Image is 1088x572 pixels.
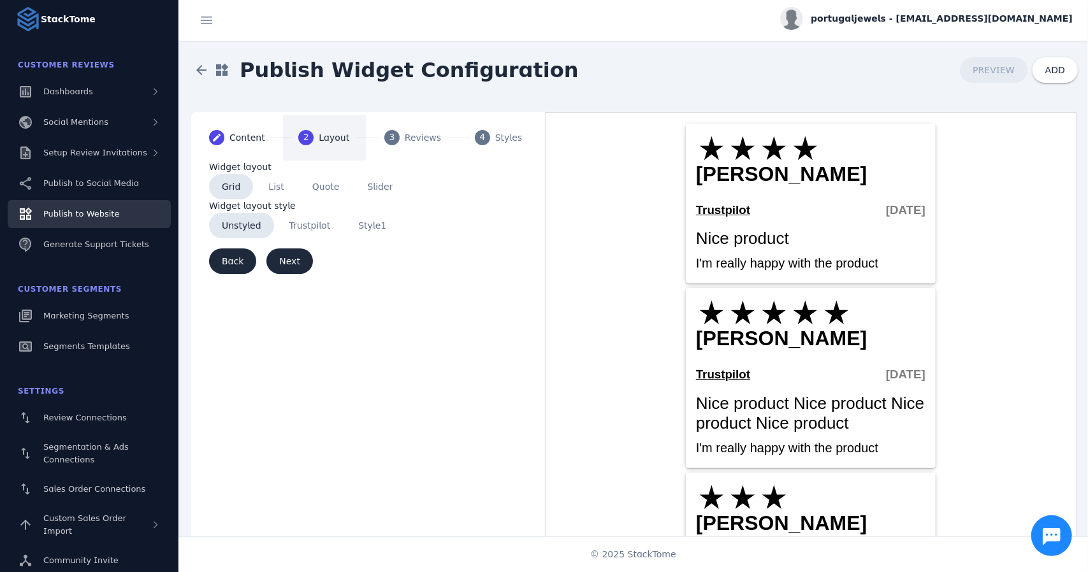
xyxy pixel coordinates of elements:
[266,248,313,274] button: Next
[354,174,405,199] button: Slider
[43,209,119,218] span: Publish to Website
[43,484,145,494] span: Sales Order Connections
[15,6,41,32] img: Logo image
[209,213,274,238] button: Unstyled
[43,117,108,127] span: Social Mentions
[8,169,171,197] a: Publish to Social Media
[479,131,485,145] span: 4
[780,7,803,30] img: profile.jpg
[18,285,122,294] span: Customer Segments
[8,231,171,259] a: Generate Support Tickets
[256,174,296,199] button: List
[209,213,527,238] mat-button-toggle-group: Possible layouts styles
[43,442,129,464] span: Segmentation & Ads Connections
[590,548,676,561] span: © 2025 StackTome
[8,302,171,330] a: Marketing Segments
[43,513,126,536] span: Custom Sales Order Import
[43,148,147,157] span: Setup Review Invitations
[209,174,253,199] button: Grid
[8,200,171,228] a: Publish to Website
[1033,57,1078,83] button: ADD
[345,213,399,238] button: Style1
[495,131,527,145] div: Styles
[222,257,243,266] span: Back
[214,62,229,78] mat-icon: widgets
[43,341,130,351] span: Segments Templates
[405,131,441,145] div: Reviews
[780,7,1073,30] button: portugaljewels - [EMAIL_ADDRESS][DOMAIN_NAME]
[279,257,300,266] span: Next
[229,131,265,145] div: Content
[277,213,344,238] button: Trustpilot
[319,131,351,145] div: Layout
[209,130,224,145] mat-icon: create
[303,131,309,145] span: 2
[229,45,589,96] span: Publish Widget Configuration
[8,434,171,473] a: Segmentation & Ads Connections
[209,161,527,174] mat-label: Widget layout
[43,240,149,249] span: Generate Support Tickets
[8,332,171,361] a: Segments Templates
[18,61,115,69] span: Customer Reviews
[300,174,352,199] button: Quote
[8,404,171,432] a: Review Connections
[209,174,527,199] mat-button-toggle-group: Possible layouts
[209,199,527,213] mat-label: Widget layout style
[18,387,64,396] span: Settings
[43,413,127,422] span: Review Connections
[41,13,96,26] strong: StackTome
[389,131,395,145] span: 3
[811,12,1073,25] span: portugaljewels - [EMAIL_ADDRESS][DOMAIN_NAME]
[43,555,119,565] span: Community Invite
[1045,65,1065,75] span: ADD
[8,475,171,503] a: Sales Order Connections
[43,178,139,188] span: Publish to Social Media
[43,87,93,96] span: Dashboards
[43,311,129,320] span: Marketing Segments
[209,248,256,274] button: Back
